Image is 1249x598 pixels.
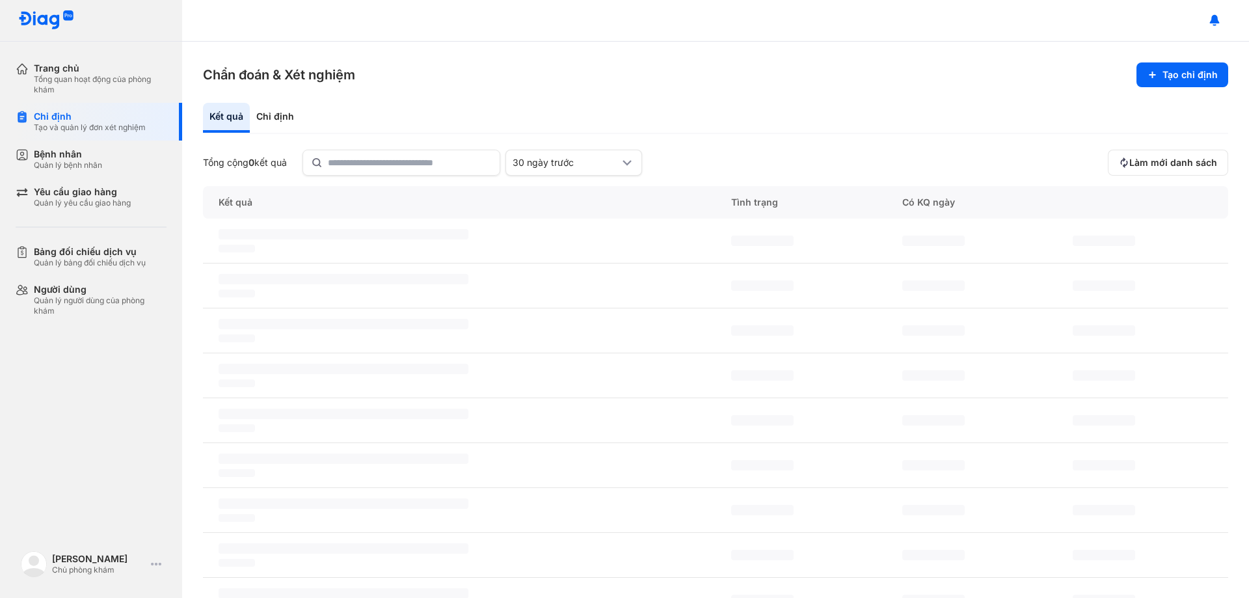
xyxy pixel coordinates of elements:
div: Chủ phòng khám [52,565,146,575]
span: ‌ [731,505,794,515]
div: Có KQ ngày [887,186,1058,219]
span: ‌ [731,236,794,246]
h3: Chẩn đoán & Xét nghiệm [203,66,355,84]
span: ‌ [1073,460,1135,470]
span: ‌ [902,280,965,291]
img: logo [18,10,74,31]
span: ‌ [902,415,965,426]
span: ‌ [219,334,255,342]
div: Tổng cộng kết quả [203,157,287,169]
div: Yêu cầu giao hàng [34,186,131,198]
span: ‌ [731,415,794,426]
div: Kết quả [203,103,250,133]
span: ‌ [219,559,255,567]
span: ‌ [731,460,794,470]
span: Làm mới danh sách [1129,157,1217,169]
span: ‌ [902,236,965,246]
button: Làm mới danh sách [1108,150,1228,176]
img: logo [21,551,47,577]
span: ‌ [902,325,965,336]
span: ‌ [731,550,794,560]
div: 30 ngày trước [513,157,619,169]
span: ‌ [731,280,794,291]
div: Quản lý bệnh nhân [34,160,102,170]
div: Quản lý bảng đối chiếu dịch vụ [34,258,146,268]
span: ‌ [219,319,468,329]
span: ‌ [902,370,965,381]
span: ‌ [219,379,255,387]
div: Quản lý yêu cầu giao hàng [34,198,131,208]
span: ‌ [1073,550,1135,560]
div: Tình trạng [716,186,887,219]
span: ‌ [1073,236,1135,246]
div: Tạo và quản lý đơn xét nghiệm [34,122,146,133]
span: ‌ [219,229,468,239]
div: Chỉ định [34,111,146,122]
span: ‌ [902,550,965,560]
span: ‌ [219,274,468,284]
span: ‌ [731,325,794,336]
span: ‌ [1073,415,1135,426]
span: ‌ [219,409,468,419]
span: ‌ [219,364,468,374]
span: ‌ [1073,370,1135,381]
span: 0 [248,157,254,168]
span: ‌ [219,245,255,252]
div: Kết quả [203,186,716,219]
div: Người dùng [34,284,167,295]
span: ‌ [219,498,468,509]
span: ‌ [219,290,255,297]
span: ‌ [219,424,255,432]
div: Tổng quan hoạt động của phòng khám [34,74,167,95]
div: Quản lý người dùng của phòng khám [34,295,167,316]
span: ‌ [902,460,965,470]
div: Chỉ định [250,103,301,133]
span: ‌ [219,454,468,464]
span: ‌ [1073,325,1135,336]
span: ‌ [731,370,794,381]
span: ‌ [219,469,255,477]
div: Bệnh nhân [34,148,102,160]
div: [PERSON_NAME] [52,553,146,565]
span: ‌ [219,514,255,522]
span: ‌ [902,505,965,515]
div: Bảng đối chiếu dịch vụ [34,246,146,258]
span: ‌ [219,543,468,554]
div: Trang chủ [34,62,167,74]
span: ‌ [1073,280,1135,291]
button: Tạo chỉ định [1136,62,1228,87]
span: ‌ [1073,505,1135,515]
